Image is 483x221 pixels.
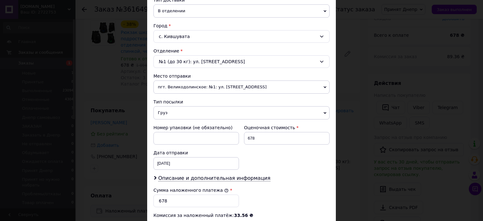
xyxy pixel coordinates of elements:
[153,212,330,218] div: Комиссия за наложенный платёж:
[244,124,330,131] div: Оценочная стоимость
[153,74,191,79] span: Место отправки
[153,48,330,54] div: Отделение
[158,175,270,181] span: Описание и дополнительная информация
[153,30,330,43] div: с. Кившувата
[153,55,330,68] div: №1 (до 30 кг): ул. [STREET_ADDRESS]
[153,23,330,29] div: Город
[153,188,229,193] label: Сумма наложенного платежа
[153,106,330,119] span: Груз
[153,80,330,94] span: пгт. Великодолинское: №1: ул. [STREET_ADDRESS]
[153,124,239,131] div: Номер упаковки (не обязательно)
[234,213,253,218] span: 33.56 ₴
[153,4,330,18] span: В отделении
[153,150,239,156] div: Дата отправки
[153,99,183,104] span: Тип посылки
